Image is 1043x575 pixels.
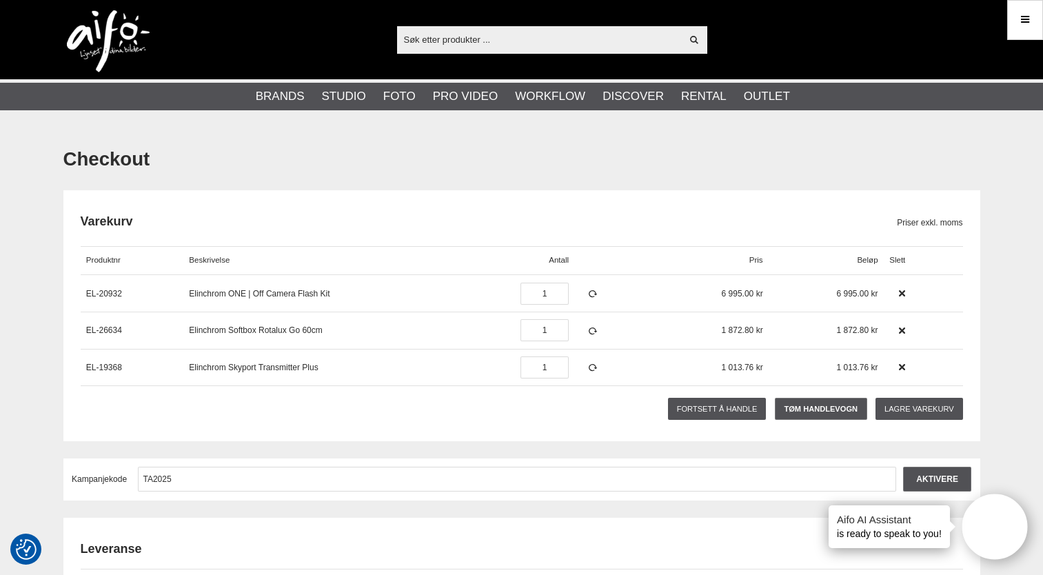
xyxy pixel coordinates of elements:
a: Workflow [515,88,585,105]
a: Brands [256,88,305,105]
a: Fortsett å handle [668,398,766,420]
button: Samtykkepreferanser [16,537,37,562]
div: is ready to speak to you! [829,505,950,548]
img: logo.png [67,10,150,72]
span: 6 995.00 [722,289,754,299]
h2: Leveranse [81,541,963,558]
a: Elinchrom Skyport Transmitter Plus [189,363,318,372]
span: 1 872.80 [722,325,754,335]
h4: Aifo AI Assistant [837,512,942,527]
h2: Varekurv [81,213,898,230]
span: Priser exkl. moms [897,216,962,229]
span: 1 872.80 [837,325,869,335]
a: Elinchrom ONE | Off Camera Flash Kit [189,289,330,299]
span: 6 995.00 [837,289,869,299]
span: 1 013.76 [837,363,869,372]
a: EL-26634 [86,325,122,335]
span: Pris [749,256,763,264]
a: EL-20932 [86,289,122,299]
a: Tøm handlevogn [775,398,867,420]
a: Discover [602,88,664,105]
span: Antall [549,256,569,264]
span: Slett [889,256,905,264]
a: Elinchrom Softbox Rotalux Go 60cm [189,325,322,335]
a: EL-19368 [86,363,122,372]
span: Beskrivelse [189,256,230,264]
h1: Checkout [63,146,980,173]
a: Outlet [744,88,790,105]
span: Beløp [857,256,878,264]
a: Rental [681,88,727,105]
a: Lagre varekurv [875,398,962,420]
span: Produktnr [86,256,121,264]
a: Foto [383,88,416,105]
span: Kampanjekode [72,474,127,484]
input: Søk etter produkter ... [397,29,682,50]
a: Pro Video [433,88,498,105]
a: Studio [322,88,366,105]
img: Revisit consent button [16,539,37,560]
span: 1 013.76 [722,363,754,372]
input: Aktivere [903,467,971,492]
